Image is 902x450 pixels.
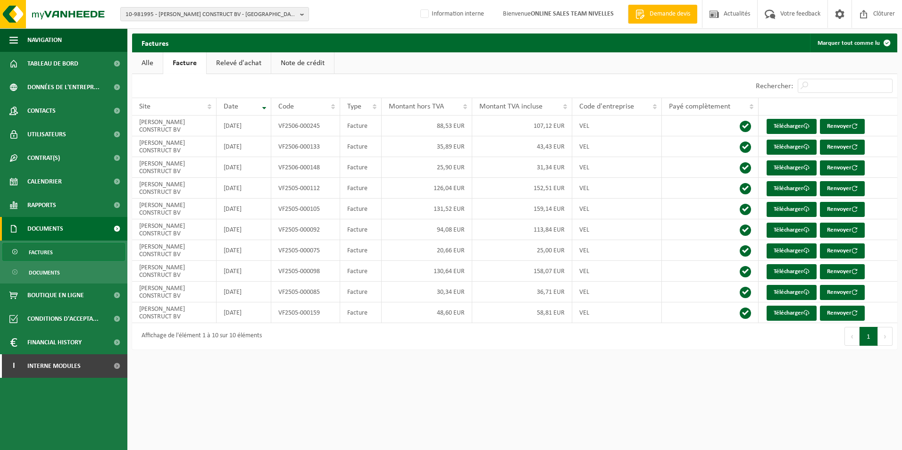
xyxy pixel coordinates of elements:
[340,199,382,219] td: Facture
[820,202,865,217] button: Renvoyer
[27,75,100,99] span: Données de l'entrepr...
[628,5,697,24] a: Demande devis
[27,193,56,217] span: Rapports
[756,83,793,90] label: Rechercher:
[382,157,472,178] td: 25,90 EUR
[472,178,572,199] td: 152,51 EUR
[27,123,66,146] span: Utilisateurs
[579,103,634,110] span: Code d'entreprise
[27,331,82,354] span: Financial History
[767,119,817,134] a: Télécharger
[217,219,271,240] td: [DATE]
[820,264,865,279] button: Renvoyer
[340,261,382,282] td: Facture
[472,219,572,240] td: 113,84 EUR
[472,136,572,157] td: 43,43 EUR
[767,160,817,175] a: Télécharger
[271,116,340,136] td: VF2506-000245
[820,181,865,196] button: Renvoyer
[340,240,382,261] td: Facture
[27,28,62,52] span: Navigation
[820,223,865,238] button: Renvoyer
[820,306,865,321] button: Renvoyer
[137,328,262,345] div: Affichage de l'élément 1 à 10 sur 10 éléments
[572,116,661,136] td: VEL
[472,261,572,282] td: 158,07 EUR
[217,261,271,282] td: [DATE]
[132,52,163,74] a: Alle
[271,157,340,178] td: VF2506-000148
[767,181,817,196] a: Télécharger
[132,302,217,323] td: [PERSON_NAME] CONSTRUCT BV
[572,240,661,261] td: VEL
[382,282,472,302] td: 30,34 EUR
[163,52,206,74] a: Facture
[29,264,60,282] span: Documents
[29,243,53,261] span: Factures
[820,140,865,155] button: Renvoyer
[27,307,99,331] span: Conditions d'accepta...
[132,116,217,136] td: [PERSON_NAME] CONSTRUCT BV
[271,136,340,157] td: VF2506-000133
[340,136,382,157] td: Facture
[767,285,817,300] a: Télécharger
[224,103,238,110] span: Date
[531,10,614,17] strong: ONLINE SALES TEAM NIVELLES
[132,261,217,282] td: [PERSON_NAME] CONSTRUCT BV
[132,219,217,240] td: [PERSON_NAME] CONSTRUCT BV
[418,7,484,21] label: Information interne
[340,302,382,323] td: Facture
[767,202,817,217] a: Télécharger
[217,199,271,219] td: [DATE]
[767,140,817,155] a: Télécharger
[340,116,382,136] td: Facture
[389,103,444,110] span: Montant hors TVA
[767,223,817,238] a: Télécharger
[472,282,572,302] td: 36,71 EUR
[572,178,661,199] td: VEL
[132,157,217,178] td: [PERSON_NAME] CONSTRUCT BV
[472,199,572,219] td: 159,14 EUR
[382,116,472,136] td: 88,53 EUR
[132,282,217,302] td: [PERSON_NAME] CONSTRUCT BV
[472,302,572,323] td: 58,81 EUR
[27,52,78,75] span: Tableau de bord
[472,116,572,136] td: 107,12 EUR
[572,302,661,323] td: VEL
[132,240,217,261] td: [PERSON_NAME] CONSTRUCT BV
[820,243,865,258] button: Renvoyer
[820,160,865,175] button: Renvoyer
[132,136,217,157] td: [PERSON_NAME] CONSTRUCT BV
[878,327,893,346] button: Next
[207,52,271,74] a: Relevé d'achat
[132,199,217,219] td: [PERSON_NAME] CONSTRUCT BV
[27,170,62,193] span: Calendrier
[271,240,340,261] td: VF2505-000075
[820,119,865,134] button: Renvoyer
[382,302,472,323] td: 48,60 EUR
[669,103,730,110] span: Payé complètement
[572,199,661,219] td: VEL
[647,9,693,19] span: Demande devis
[278,103,294,110] span: Code
[2,263,125,281] a: Documents
[472,240,572,261] td: 25,00 EUR
[572,157,661,178] td: VEL
[340,157,382,178] td: Facture
[9,354,18,378] span: I
[27,99,56,123] span: Contacts
[271,52,334,74] a: Note de crédit
[271,302,340,323] td: VF2505-000159
[340,219,382,240] td: Facture
[844,327,860,346] button: Previous
[572,219,661,240] td: VEL
[382,240,472,261] td: 20,66 EUR
[572,261,661,282] td: VEL
[340,282,382,302] td: Facture
[820,285,865,300] button: Renvoyer
[217,302,271,323] td: [DATE]
[382,199,472,219] td: 131,52 EUR
[27,217,63,241] span: Documents
[472,157,572,178] td: 31,34 EUR
[217,178,271,199] td: [DATE]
